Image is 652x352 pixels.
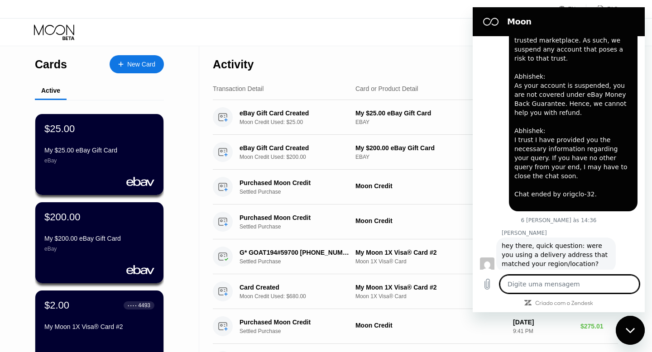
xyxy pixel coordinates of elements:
div: Active [41,87,60,94]
div: New Card [127,61,155,68]
div: Card or Product Detail [355,85,418,92]
div: EBAY [355,154,506,160]
div: eBay [44,157,154,164]
div: My Moon 1X Visa® Card #2 [355,284,506,291]
div: eBay [44,246,154,252]
div: Purchased Moon Credit [240,179,353,186]
div: New Card [110,55,164,73]
div: Moon Credit Used: $200.00 [240,154,361,160]
div: Purchased Moon CreditSettled PurchaseMoon Credit[DATE]4:20 PM$167.01 [213,170,618,205]
div: Settled Purchase [240,224,361,230]
div: EBAY [355,119,506,125]
div: Transaction Detail [213,85,264,92]
div: $200.00 [44,211,81,223]
div: Settled Purchase [240,328,361,334]
div: eBay Gift Card Created [240,109,353,117]
div: Purchased Moon CreditSettled PurchaseMoon Credit[DATE]4:04 PM$100.01 [213,205,618,239]
div: My $200.00 eBay Gift Card [44,235,154,242]
div: eBay Gift Card CreatedMoon Credit Used: $25.00My $25.00 eBay Gift CardEBAY[DATE]11:32 AM$25.00 [213,100,618,135]
div: eBay Gift Card CreatedMoon Credit Used: $200.00My $200.00 eBay Gift CardEBAY[DATE]4:34 PM$200.00 [213,135,618,170]
div: G* GOAT194#59700 [PHONE_NUMBER] USSettled PurchaseMy Moon 1X Visa® Card #2Moon 1X Visa® Card[DATE... [213,239,618,274]
div: $200.00My $200.00 eBay Gift CardeBay [35,202,163,283]
div: Cards [35,58,67,71]
div: Activity [213,58,254,71]
div: My $25.00 eBay Gift Card [355,109,506,117]
div: Purchased Moon CreditSettled PurchaseMoon Credit[DATE]9:41 PM$275.01 [213,309,618,344]
div: Card CreatedMoon Credit Used: $680.00My Moon 1X Visa® Card #2Moon 1X Visa® Card[DATE]10:11 PM$680.00 [213,274,618,309]
iframe: Botão para abrir a janela de mensagens, conversa em andamento [616,316,645,345]
div: $25.00My $25.00 eBay Gift CardeBay [35,114,163,195]
div: G* GOAT194#59700 [PHONE_NUMBER] US [240,249,353,256]
div: My $200.00 eBay Gift Card [355,144,506,152]
div: Settled Purchase [240,189,361,195]
div: FAQ [607,6,618,12]
div: [DATE] [513,319,573,326]
div: $275.01 [580,323,618,330]
div: Moon Credit Used: $25.00 [240,119,361,125]
div: Moon Credit [355,182,506,190]
div: Moon 1X Visa® Card [355,293,506,300]
div: Moon Credit [355,322,506,329]
div: 9:41 PM [513,328,573,334]
div: Moon 1X Visa® Card [355,258,506,265]
div: ● ● ● ● [128,304,137,307]
div: My $25.00 eBay Gift Card [44,147,154,154]
div: $2.00 [44,300,69,311]
div: Moon Credit Used: $680.00 [240,293,361,300]
div: 4493 [138,302,150,309]
div: My Moon 1X Visa® Card #2 [44,323,154,330]
div: EN [568,6,576,12]
div: $25.00 [44,123,75,135]
div: Purchased Moon Credit [240,214,353,221]
div: Purchased Moon Credit [240,319,353,326]
div: Card Created [240,284,353,291]
div: FAQ [586,5,618,14]
div: eBay Gift Card Created [240,144,353,152]
div: My Moon 1X Visa® Card #2 [355,249,506,256]
div: EN [559,5,586,14]
div: Settled Purchase [240,258,361,265]
iframe: Janela de mensagens [473,7,645,312]
div: Moon Credit [355,217,506,224]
